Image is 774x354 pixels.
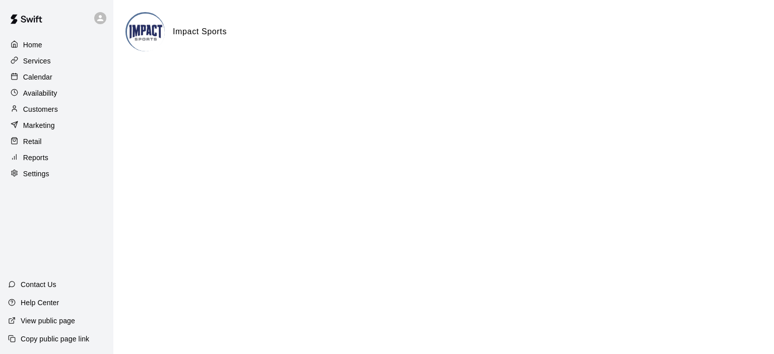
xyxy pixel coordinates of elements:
p: Reports [23,153,48,163]
a: Settings [8,166,105,181]
a: Availability [8,86,105,101]
p: Copy public page link [21,334,89,344]
a: Retail [8,134,105,149]
p: Services [23,56,51,66]
p: View public page [21,316,75,326]
a: Customers [8,102,105,117]
p: Settings [23,169,49,179]
p: Calendar [23,72,52,82]
a: Home [8,37,105,52]
p: Home [23,40,42,50]
p: Help Center [21,298,59,308]
h6: Impact Sports [173,25,227,38]
a: Services [8,53,105,68]
p: Retail [23,136,42,147]
p: Availability [23,88,57,98]
img: Impact Sports logo [127,14,165,51]
a: Marketing [8,118,105,133]
p: Customers [23,104,58,114]
a: Calendar [8,69,105,85]
p: Marketing [23,120,55,130]
a: Reports [8,150,105,165]
p: Contact Us [21,279,56,290]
